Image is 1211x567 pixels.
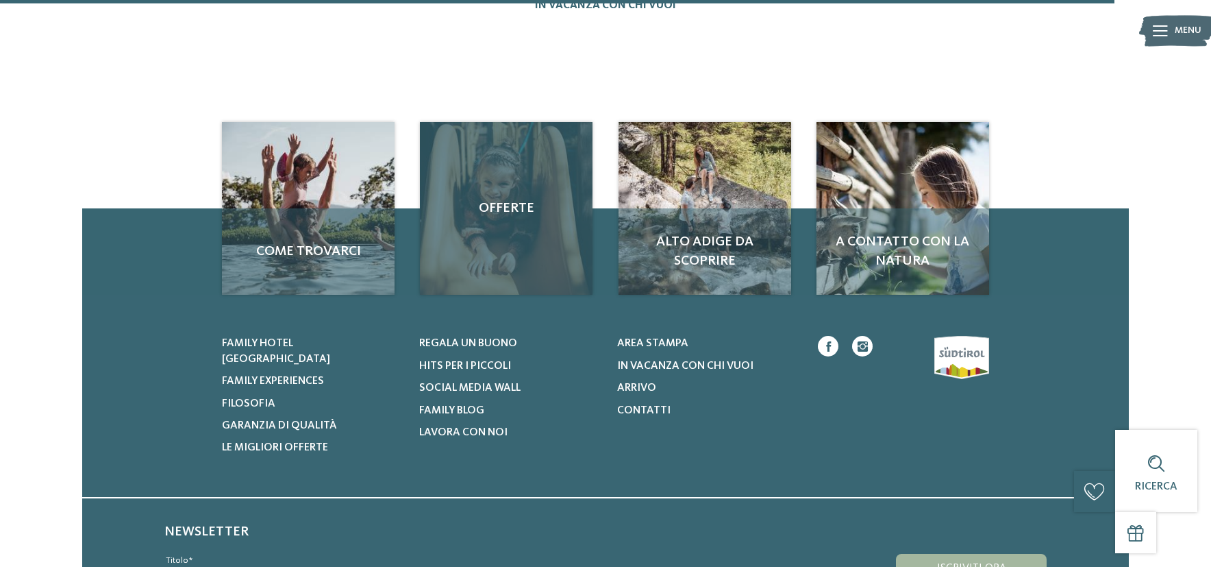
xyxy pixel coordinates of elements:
a: Hotel con spa per bambini: è tempo di coccole! Alto Adige da scoprire [619,122,791,295]
span: A contatto con la natura [830,232,975,271]
a: Hits per i piccoli [419,359,599,374]
span: Le migliori offerte [222,442,328,453]
span: Contatti [617,405,671,416]
span: Alto Adige da scoprire [632,232,777,271]
img: Hotel con spa per bambini: è tempo di coccole! [619,122,791,295]
a: Le migliori offerte [222,440,402,455]
a: Family experiences [222,374,402,389]
a: Hotel con spa per bambini: è tempo di coccole! A contatto con la natura [816,122,989,295]
span: Family experiences [222,376,324,387]
a: Social Media Wall [419,381,599,396]
a: Hotel con spa per bambini: è tempo di coccole! Offerte [420,122,592,295]
span: Newsletter [164,525,249,539]
span: Come trovarci [236,242,381,261]
span: Lavora con noi [419,427,508,438]
a: Family Blog [419,403,599,418]
a: Lavora con noi [419,425,599,440]
span: In vacanza con chi vuoi [617,361,753,372]
span: Social Media Wall [419,383,521,394]
img: Hotel con spa per bambini: è tempo di coccole! [222,122,395,295]
a: Arrivo [617,381,797,396]
a: Garanzia di qualità [222,418,402,433]
a: Area stampa [617,336,797,351]
span: Regala un buono [419,338,517,349]
span: Hits per i piccoli [419,361,511,372]
span: Filosofia [222,398,275,409]
a: Filosofia [222,396,402,411]
span: Area stampa [617,338,688,349]
span: Ricerca [1135,481,1177,492]
a: Family hotel [GEOGRAPHIC_DATA] [222,336,402,367]
a: In vacanza con chi vuoi [617,359,797,374]
span: Family hotel [GEOGRAPHIC_DATA] [222,338,330,364]
span: Family Blog [419,405,484,416]
a: Regala un buono [419,336,599,351]
a: Contatti [617,403,797,418]
a: Hotel con spa per bambini: è tempo di coccole! Come trovarci [222,122,395,295]
span: Offerte [434,199,579,218]
img: Hotel con spa per bambini: è tempo di coccole! [816,122,989,295]
span: Arrivo [617,383,656,394]
span: Garanzia di qualità [222,420,337,431]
